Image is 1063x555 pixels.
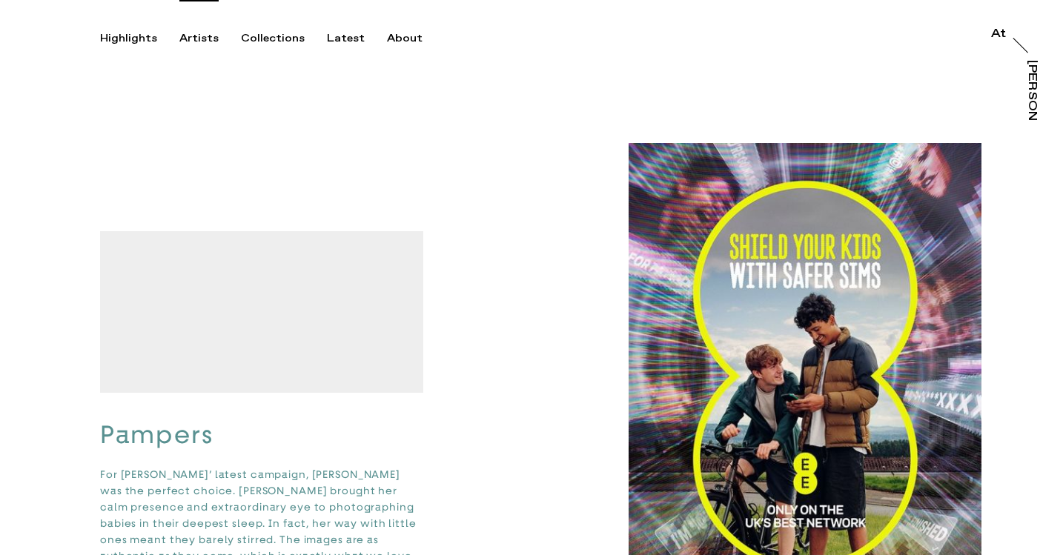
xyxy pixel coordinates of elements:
div: About [387,32,423,45]
a: At [991,28,1006,43]
div: Collections [241,32,305,45]
button: Highlights [100,32,179,45]
button: Collections [241,32,327,45]
button: Latest [327,32,387,45]
div: Artists [179,32,219,45]
button: Artists [179,32,241,45]
a: [PERSON_NAME] [1023,60,1038,121]
div: Latest [327,32,365,45]
button: About [387,32,445,45]
h3: Pampers [100,419,423,451]
div: [PERSON_NAME] [1026,60,1038,174]
div: Highlights [100,32,157,45]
